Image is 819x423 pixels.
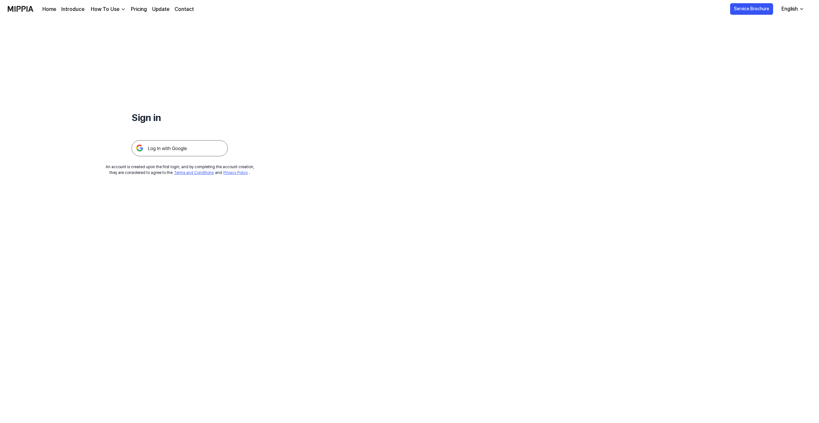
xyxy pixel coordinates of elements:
a: Home [42,5,56,13]
a: Contact [175,5,194,13]
a: Introduce [61,5,84,13]
a: Terms and Conditions [174,170,214,175]
img: down [121,7,126,12]
button: How To Use [90,5,126,13]
div: How To Use [90,5,121,13]
a: Privacy Policy [223,170,248,175]
button: English [776,3,808,15]
img: 구글 로그인 버튼 [132,140,228,156]
div: An account is created upon the first login, and by completing the account creation, they are cons... [106,164,254,176]
div: English [780,5,799,13]
h1: Sign in [132,110,228,125]
a: Pricing [131,5,147,13]
button: Service Brochure [730,3,773,15]
a: Update [152,5,169,13]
